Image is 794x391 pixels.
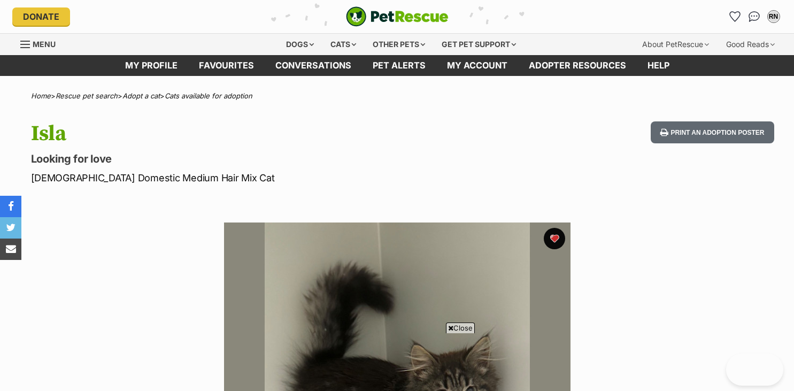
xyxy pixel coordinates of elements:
a: Adopter resources [518,55,637,76]
a: Favourites [188,55,265,76]
button: Print an adoption poster [651,121,774,143]
a: Adopt a cat [122,91,160,100]
div: RN [768,11,779,22]
ul: Account quick links [727,8,782,25]
a: Home [31,91,51,100]
span: Menu [33,40,56,49]
a: Conversations [746,8,763,25]
a: Favourites [727,8,744,25]
a: Donate [12,7,70,26]
a: PetRescue [346,6,449,27]
p: [DEMOGRAPHIC_DATA] Domestic Medium Hair Mix Cat [31,171,483,185]
p: Looking for love [31,151,483,166]
a: Pet alerts [362,55,436,76]
a: conversations [265,55,362,76]
a: Menu [20,34,63,53]
div: Dogs [279,34,321,55]
div: Cats [323,34,364,55]
a: My account [436,55,518,76]
img: chat-41dd97257d64d25036548639549fe6c8038ab92f7586957e7f3b1b290dea8141.svg [749,11,760,22]
button: My account [765,8,782,25]
img: logo-cat-932fe2b9b8326f06289b0f2fb663e598f794de774fb13d1741a6617ecf9a85b4.svg [346,6,449,27]
a: My profile [114,55,188,76]
div: > > > [4,92,790,100]
button: favourite [544,228,565,249]
a: Cats available for adoption [165,91,252,100]
iframe: Help Scout Beacon - Open [726,354,783,386]
div: Get pet support [434,34,523,55]
iframe: Advertisement [203,338,592,386]
h1: Isla [31,121,483,146]
span: Close [446,323,475,333]
a: Help [637,55,680,76]
div: Good Reads [719,34,782,55]
div: About PetRescue [635,34,716,55]
a: Rescue pet search [56,91,118,100]
div: Other pets [365,34,433,55]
